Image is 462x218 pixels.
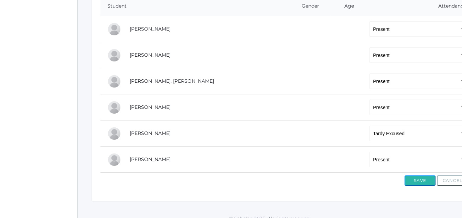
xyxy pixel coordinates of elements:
[130,78,214,84] a: [PERSON_NAME], [PERSON_NAME]
[130,156,171,162] a: [PERSON_NAME]
[107,153,121,167] div: Thaddeus Rand
[130,26,171,32] a: [PERSON_NAME]
[107,101,121,114] div: Roman Moran
[107,22,121,36] div: Vonn Diedrich
[130,130,171,136] a: [PERSON_NAME]
[130,104,171,110] a: [PERSON_NAME]
[130,52,171,58] a: [PERSON_NAME]
[405,175,436,186] button: Save
[107,74,121,88] div: Connor Moe
[107,127,121,140] div: Roman Neufeld
[107,48,121,62] div: Dylan Hammock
